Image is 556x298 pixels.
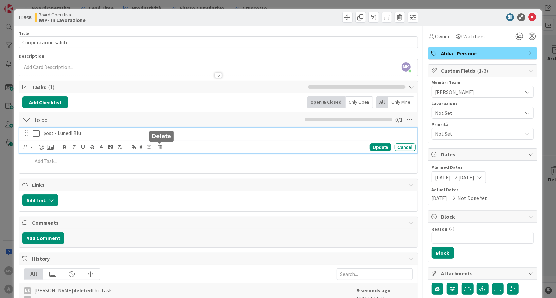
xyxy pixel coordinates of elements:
button: Add Comment [22,232,64,244]
span: Tasks [32,83,304,91]
button: Add Link [22,194,58,206]
div: All [376,96,388,108]
div: Open & Closed [307,96,346,108]
span: Comments [32,219,405,227]
span: Links [32,181,405,189]
span: MK [402,62,411,72]
span: 0 / 1 [396,116,403,124]
span: Attachments [441,270,525,277]
span: History [32,255,405,263]
div: Update [370,143,391,151]
div: MS [24,287,31,294]
span: Owner [435,32,450,40]
span: ( 1/3 ) [477,67,488,74]
input: Add Checklist... [32,114,179,126]
button: Add Checklist [22,96,68,108]
span: Planned Dates [432,164,534,171]
span: Block [441,213,525,220]
span: ( 1 ) [48,84,54,90]
label: Reason [432,226,448,232]
input: Search... [337,268,413,280]
span: [DATE] [432,194,447,202]
b: 986 [24,14,31,21]
span: Not Set [435,108,519,117]
span: Dates [441,150,525,158]
div: Lavorazione [432,101,534,106]
b: 9 seconds ago [357,287,391,294]
span: Description [19,53,44,59]
span: Aldia - Persone [441,49,525,57]
span: [DATE] [435,173,451,181]
b: deleted [73,287,92,294]
div: Only Open [346,96,373,108]
span: Actual Dates [432,186,534,193]
input: type card name here... [19,36,418,48]
div: Cancel [395,143,416,151]
span: ID [19,13,31,21]
div: All [24,269,43,280]
h5: Delete [152,133,171,139]
span: Watchers [464,32,485,40]
b: WIP- In Lavorazione [39,17,86,23]
span: [PERSON_NAME] [435,88,522,96]
p: post - Lunedì Blu [43,130,413,137]
span: [DATE] [459,173,475,181]
button: Block [432,247,454,259]
span: Not Set [435,130,522,138]
span: Board Operativa [39,12,86,17]
span: Custom Fields [441,67,525,75]
div: Membri Team [432,80,534,85]
label: Title [19,30,29,36]
div: Only Mine [388,96,414,108]
span: Not Done Yet [458,194,487,202]
div: Priorità [432,122,534,127]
